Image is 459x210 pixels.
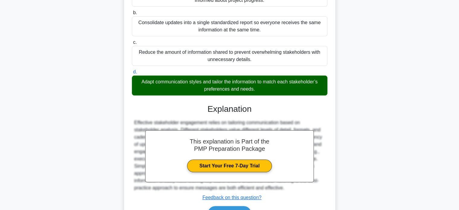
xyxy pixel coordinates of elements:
a: Start Your Free 7-Day Trial [187,160,272,172]
div: Adapt communication styles and tailor the information to match each stakeholder’s preferences and... [132,76,327,95]
div: Consolidate updates into a single standardized report so everyone receives the same information a... [132,16,327,36]
span: c. [133,40,137,45]
a: Feedback on this question? [202,195,262,200]
div: Effective stakeholder engagement relies on tailoring communication based on stakeholder analysis.... [134,119,325,192]
h3: Explanation [135,104,324,114]
div: Reduce the amount of information shared to prevent overwhelming stakeholders with unnecessary det... [132,46,327,66]
span: d. [133,69,137,74]
span: b. [133,10,137,15]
